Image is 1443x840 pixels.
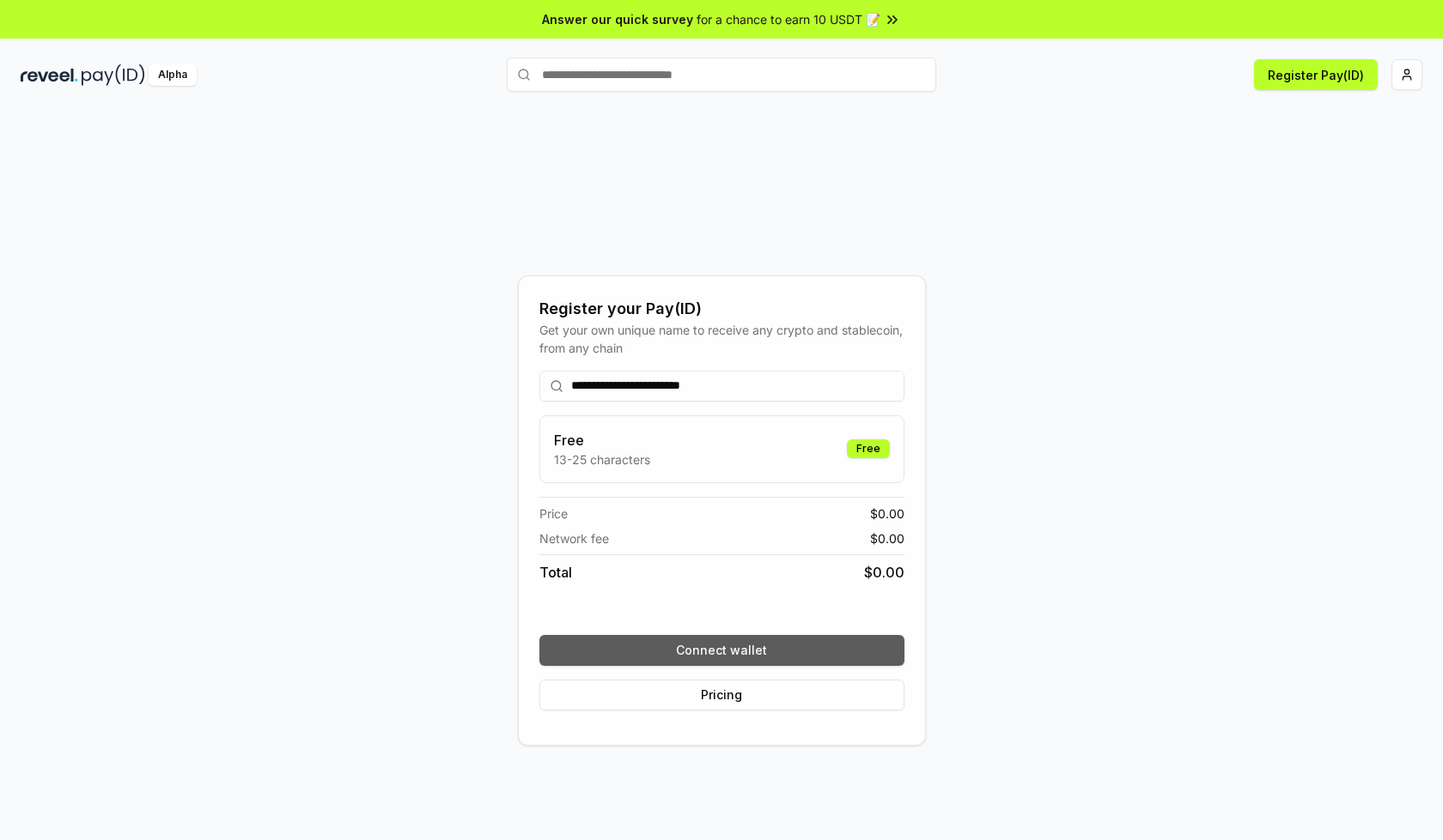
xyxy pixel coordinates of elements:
span: Total [539,562,572,583]
div: Get your own unique name to receive any crypto and stablecoin, from any chain [539,321,904,357]
span: Network fee [539,529,609,547]
span: $ 0.00 [870,505,904,523]
img: reveel_dark [21,64,78,86]
button: Pricing [539,680,904,710]
span: Price [539,505,568,523]
span: $ 0.00 [870,529,904,547]
h3: Free [554,430,650,450]
button: Connect wallet [539,635,904,666]
span: $ 0.00 [864,562,904,583]
div: Register your Pay(ID) [539,297,904,321]
div: Alpha [149,64,197,86]
span: Answer our quick survey [542,10,693,28]
span: for a chance to earn 10 USDT 📝 [697,10,880,28]
img: pay_id [82,64,145,86]
button: Register Pay(ID) [1254,59,1378,90]
div: Free [847,439,890,458]
p: 13-25 characters [554,450,650,468]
